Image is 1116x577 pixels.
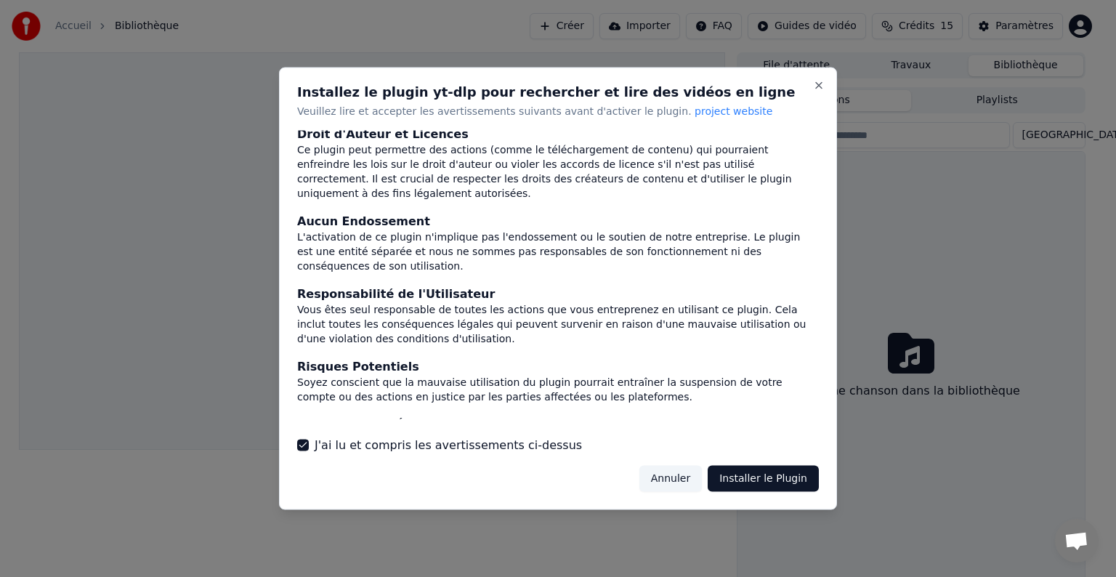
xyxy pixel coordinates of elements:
[297,125,819,142] div: Droit d'Auteur et Licences
[297,302,819,346] div: Vous êtes seul responsable de toutes les actions que vous entreprenez en utilisant ce plugin. Cel...
[297,142,819,201] div: Ce plugin peut permettre des actions (comme le téléchargement de contenu) qui pourraient enfreind...
[297,416,819,433] div: Consentement Éclairé
[297,105,819,119] p: Veuillez lire et accepter les avertissements suivants avant d'activer le plugin.
[297,86,819,99] h2: Installez le plugin yt-dlp pour rechercher et lire des vidéos en ligne
[297,358,819,375] div: Risques Potentiels
[315,436,582,453] label: J'ai lu et compris les avertissements ci-dessus
[695,105,772,117] span: project website
[297,212,819,230] div: Aucun Endossement
[297,375,819,404] div: Soyez conscient que la mauvaise utilisation du plugin pourrait entraîner la suspension de votre c...
[297,230,819,273] div: L'activation de ce plugin n'implique pas l'endossement ou le soutien de notre entreprise. Le plug...
[297,285,819,302] div: Responsabilité de l'Utilisateur
[639,465,702,491] button: Annuler
[708,465,819,491] button: Installer le Plugin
